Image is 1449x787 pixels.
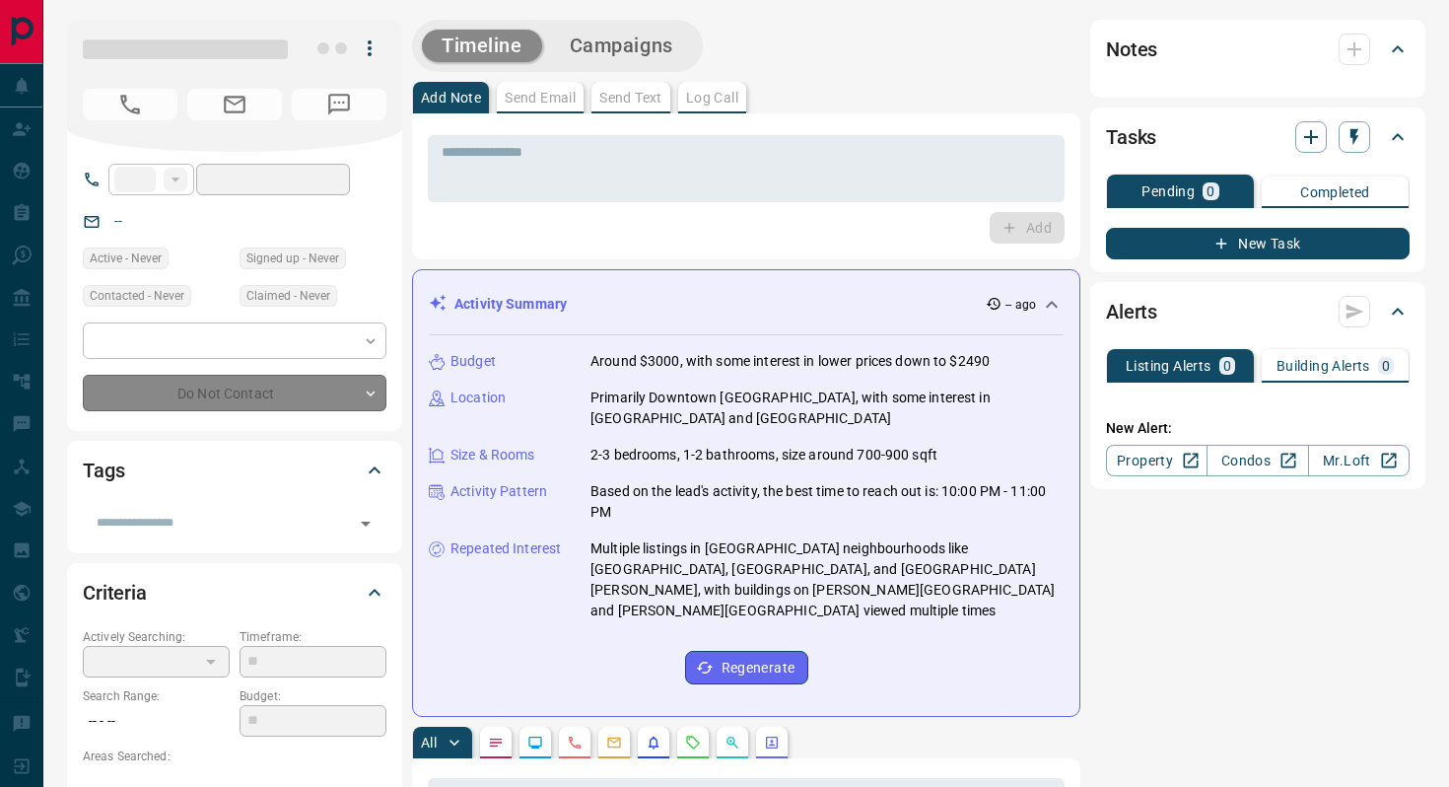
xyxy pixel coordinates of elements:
[83,375,386,411] div: Do Not Contact
[240,628,386,646] p: Timeframe:
[1300,185,1370,199] p: Completed
[246,286,330,306] span: Claimed - Never
[590,351,990,372] p: Around $3000, with some interest in lower prices down to $2490
[1106,34,1157,65] h2: Notes
[1005,296,1036,314] p: -- ago
[1106,288,1410,335] div: Alerts
[1223,359,1231,373] p: 0
[1382,359,1390,373] p: 0
[724,735,740,751] svg: Opportunities
[488,735,504,751] svg: Notes
[764,735,780,751] svg: Agent Actions
[527,735,543,751] svg: Lead Browsing Activity
[685,735,701,751] svg: Requests
[429,286,1064,322] div: Activity Summary-- ago
[83,705,230,738] p: -- - --
[454,294,567,315] p: Activity Summary
[590,388,1064,429] p: Primarily Downtown [GEOGRAPHIC_DATA], with some interest in [GEOGRAPHIC_DATA] and [GEOGRAPHIC_DATA]
[1106,113,1410,161] div: Tasks
[450,351,496,372] p: Budget
[1141,184,1195,198] p: Pending
[187,89,282,120] span: No Email
[352,510,379,537] button: Open
[240,687,386,705] p: Budget:
[421,91,481,105] p: Add Note
[567,735,583,751] svg: Calls
[83,569,386,616] div: Criteria
[1207,184,1214,198] p: 0
[90,286,184,306] span: Contacted - Never
[83,577,147,608] h2: Criteria
[292,89,386,120] span: No Number
[83,748,386,765] p: Areas Searched:
[83,89,177,120] span: No Number
[1308,445,1410,476] a: Mr.Loft
[646,735,661,751] svg: Listing Alerts
[1276,359,1370,373] p: Building Alerts
[590,481,1064,523] p: Based on the lead's activity, the best time to reach out is: 10:00 PM - 11:00 PM
[606,735,622,751] svg: Emails
[450,538,561,559] p: Repeated Interest
[1106,418,1410,439] p: New Alert:
[422,30,542,62] button: Timeline
[450,445,535,465] p: Size & Rooms
[1106,445,1207,476] a: Property
[1106,228,1410,259] button: New Task
[421,736,437,750] p: All
[590,538,1064,621] p: Multiple listings in [GEOGRAPHIC_DATA] neighbourhoods like [GEOGRAPHIC_DATA], [GEOGRAPHIC_DATA], ...
[83,628,230,646] p: Actively Searching:
[83,447,386,494] div: Tags
[1106,121,1156,153] h2: Tasks
[685,651,808,684] button: Regenerate
[114,213,122,229] a: --
[450,388,506,408] p: Location
[450,481,547,502] p: Activity Pattern
[83,455,124,486] h2: Tags
[590,445,937,465] p: 2-3 bedrooms, 1-2 bathrooms, size around 700-900 sqft
[550,30,693,62] button: Campaigns
[1207,445,1308,476] a: Condos
[83,687,230,705] p: Search Range:
[246,249,339,268] span: Signed up - Never
[1106,296,1157,327] h2: Alerts
[90,249,162,268] span: Active - Never
[1126,359,1211,373] p: Listing Alerts
[1106,26,1410,73] div: Notes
